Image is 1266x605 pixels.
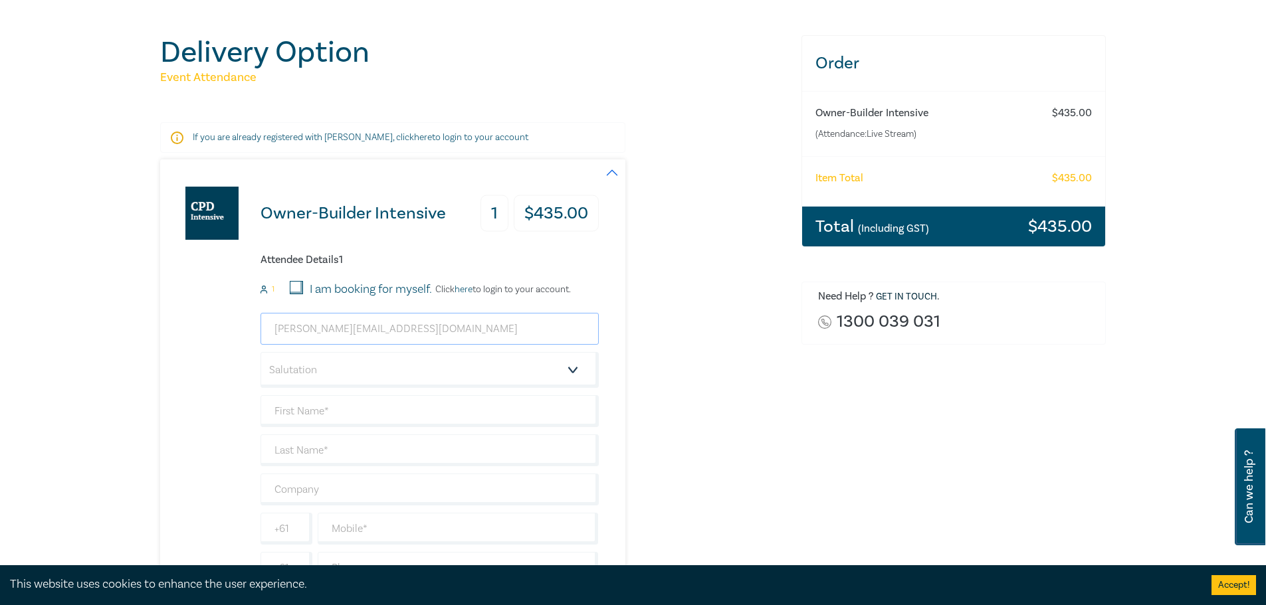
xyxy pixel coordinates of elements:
[261,474,599,505] input: Company
[318,513,599,545] input: Mobile*
[455,284,473,296] a: here
[1028,218,1092,235] h3: $ 435.00
[818,290,1096,303] h6: Need Help ? .
[318,552,599,584] input: Phone
[837,313,940,331] a: 1300 039 031
[261,205,446,222] h3: Owner-Builder Intensive
[1052,172,1092,185] h6: $ 435.00
[160,35,786,70] h1: Delivery Option
[160,70,786,86] h5: Event Attendance
[1243,436,1255,537] span: Can we help ?
[261,254,599,266] h6: Attendee Details 1
[815,107,1039,120] h6: Owner-Builder Intensive
[514,195,599,232] h3: $ 435.00
[261,434,599,466] input: Last Name*
[310,281,432,298] label: I am booking for myself.
[432,284,571,295] p: Click to login to your account.
[815,172,863,185] h6: Item Total
[185,187,239,240] img: Owner-Builder Intensive
[10,576,1192,593] div: This website uses cookies to enhance the user experience.
[414,131,432,143] a: here
[802,36,1106,91] h3: Order
[858,222,929,235] small: (Including GST)
[272,285,274,294] small: 1
[193,131,593,144] p: If you are already registered with [PERSON_NAME], click to login to your account
[876,291,937,303] a: Get in touch
[261,513,312,545] input: +61
[1052,107,1092,120] h6: $ 435.00
[261,395,599,427] input: First Name*
[815,128,1039,141] small: (Attendance: Live Stream )
[480,195,508,232] h3: 1
[1212,575,1256,595] button: Accept cookies
[815,218,929,235] h3: Total
[261,313,599,345] input: Attendee Email*
[261,552,312,584] input: +61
